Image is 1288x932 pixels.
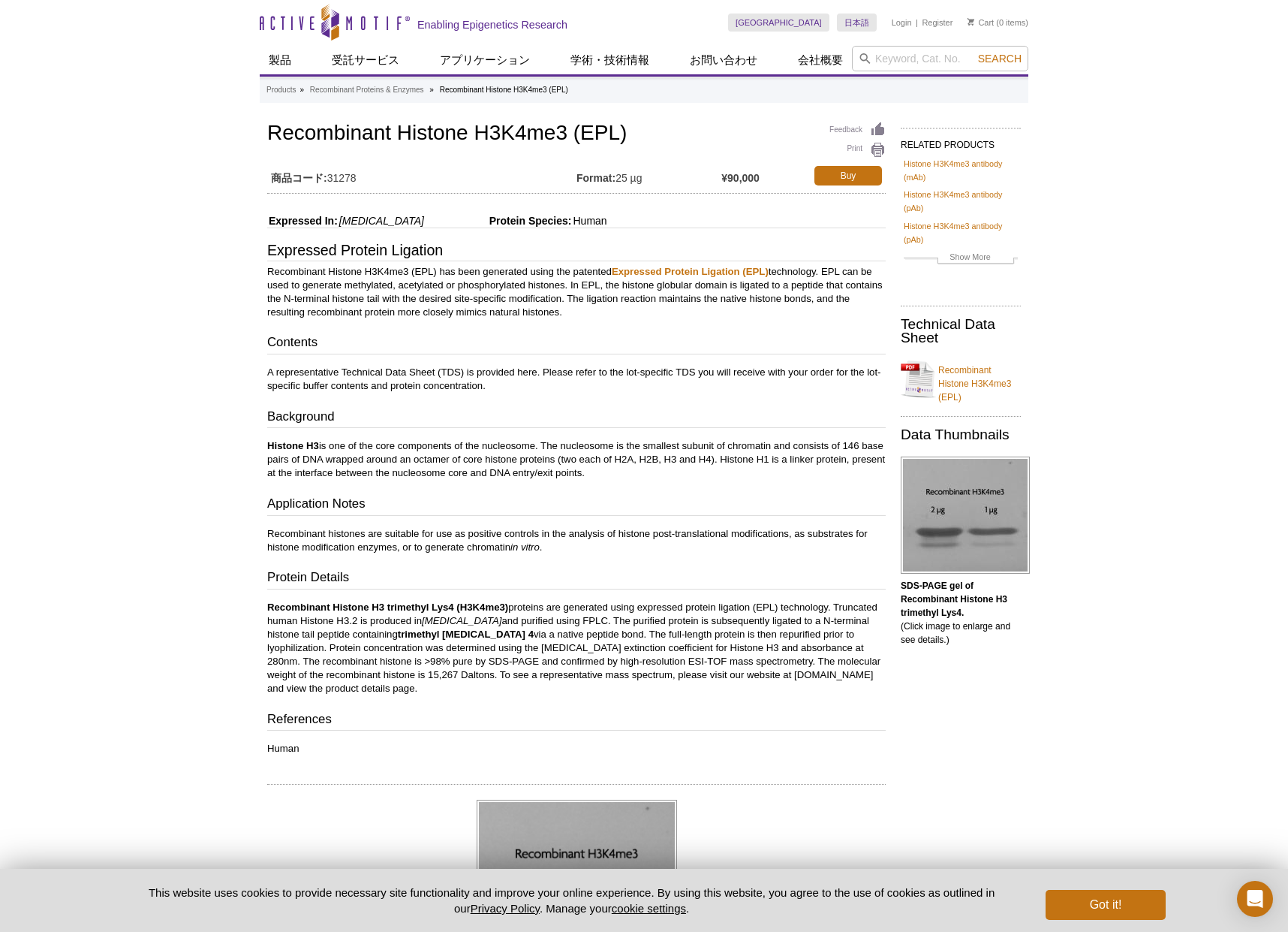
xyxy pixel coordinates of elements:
a: Feedback [829,122,886,138]
h1: Recombinant Histone H3K4me3 (EPL) [267,122,886,147]
a: Register [922,17,952,28]
p: Recombinant histones are suitable for use as positive controls in the analysis of histone post-tr... [267,527,886,554]
p: Human [267,742,886,756]
td: 25 µg [576,162,721,189]
a: [GEOGRAPHIC_DATA] [728,14,829,32]
button: Search [974,52,1026,65]
b: trimethyl [MEDICAL_DATA] 4 [398,629,534,640]
a: 学術・技術情報 [561,46,658,74]
button: Got it! [1046,890,1166,920]
img: Your Cart [968,18,974,26]
i: [MEDICAL_DATA] [422,615,502,626]
p: is one of the core components of the nucleosome. The nucleosome is the smallest subunit of chroma... [267,439,886,480]
h2: Enabling Epigenetics Research [417,18,567,32]
h2: Data Thumbnails [901,428,1021,442]
li: » [299,86,304,94]
p: A representative Technical Data Sheet (TDS) is provided here. Please refer to the lot-specific TD... [267,366,886,393]
p: This website uses cookies to provide necessary site functionality and improve your online experie... [122,885,1021,916]
a: Buy [814,166,882,185]
a: アプリケーション [431,46,539,74]
h3: Contents [267,333,886,354]
h3: Expressed Protein Ligation [267,243,886,261]
p: Recombinant Histone H3K4me3 (EPL) has been generated using the patented technology. EPL can be us... [267,265,886,319]
h3: References [267,710,886,731]
td: 31278 [267,162,576,189]
a: Expressed Protein Ligation (EPL) [612,266,769,277]
b: Histone H3 [267,440,319,451]
p: proteins are generated using expressed protein ligation (EPL) technology. Truncated human Histone... [267,601,886,695]
h3: Background [267,408,886,429]
a: 日本語 [837,14,877,32]
i: [MEDICAL_DATA] [339,215,424,227]
strong: Format: [576,171,615,185]
h2: Technical Data Sheet [901,318,1021,345]
a: Histone H3K4me3 antibody (pAb) [904,219,1018,246]
input: Keyword, Cat. No. [852,46,1028,71]
span: Protein Species: [427,215,572,227]
a: 受託サービス [323,46,408,74]
li: | [916,14,918,32]
a: Login [892,17,912,28]
b: SDS-PAGE gel of Recombinant Histone H3 trimethyl Lys4. [901,581,1007,618]
img: Recombinant Histone H3 trimethyl Lys4 analyzed by SDS-PAGE gel. [901,457,1030,574]
button: cookie settings [612,902,686,915]
strong: ¥90,000 [721,171,760,185]
a: Show More [904,250,1018,267]
b: Recombinant Histone H3 trimethyl Lys4 (H3K4me3) [267,602,508,613]
a: 会社概要 [789,46,852,74]
span: Expressed In: [267,215,338,227]
a: Privacy Policy [471,902,540,915]
a: 製品 [260,46,300,74]
a: お問い合わせ [681,46,766,74]
span: Human [571,215,606,227]
a: Products [266,83,296,97]
a: Recombinant Proteins & Enzymes [310,83,424,97]
h3: Protein Details [267,569,886,590]
h3: Application Notes [267,495,886,516]
a: Histone H3K4me3 antibody (pAb) [904,188,1018,215]
a: Histone H3K4me3 antibody (mAb) [904,157,1018,184]
i: in vitro [510,541,540,553]
span: Search [978,53,1022,65]
a: Cart [968,17,994,28]
li: Recombinant Histone H3K4me3 (EPL) [440,86,568,94]
div: Open Intercom Messenger [1237,881,1273,917]
h2: RELATED PRODUCTS [901,128,1021,155]
p: (Click image to enlarge and see details.) [901,579,1021,647]
a: Recombinant Histone H3K4me3 (EPL) [901,354,1021,404]
li: (0 items) [968,14,1028,32]
strong: 商品コード: [271,171,327,185]
li: » [429,86,434,94]
a: Print [829,142,886,158]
